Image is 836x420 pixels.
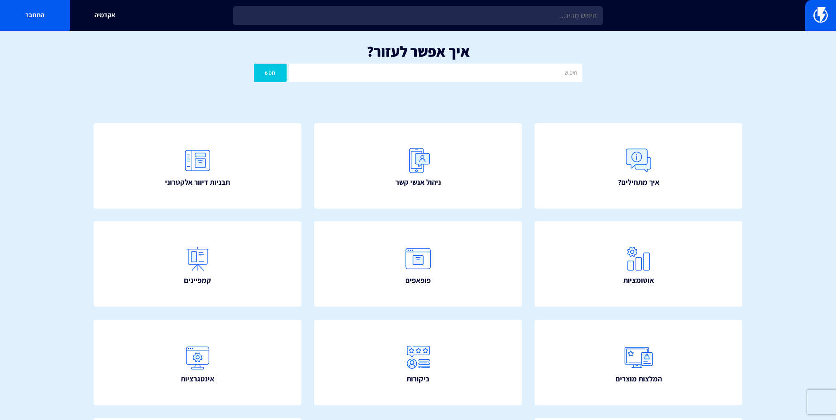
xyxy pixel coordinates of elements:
h1: איך אפשר לעזור? [12,43,824,60]
input: חיפוש מהיר... [233,6,603,25]
span: קמפיינים [184,275,211,286]
span: אוטומציות [623,275,654,286]
a: המלצות מוצרים [535,320,742,405]
input: חיפוש [289,64,582,82]
button: חפש [254,64,287,82]
span: ניהול אנשי קשר [395,177,441,188]
a: אוטומציות [535,221,742,307]
span: תבניות דיוור אלקטרוני [165,177,230,188]
span: ביקורות [407,374,429,384]
a: ניהול אנשי קשר [314,123,522,209]
a: קמפיינים [94,221,301,307]
a: תבניות דיוור אלקטרוני [94,123,301,209]
span: פופאפים [405,275,431,286]
a: איך מתחילים? [535,123,742,209]
span: אינטגרציות [181,374,214,384]
span: המלצות מוצרים [616,374,662,384]
a: ביקורות [314,320,522,405]
a: אינטגרציות [94,320,301,405]
span: איך מתחילים? [618,177,659,188]
a: פופאפים [314,221,522,307]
